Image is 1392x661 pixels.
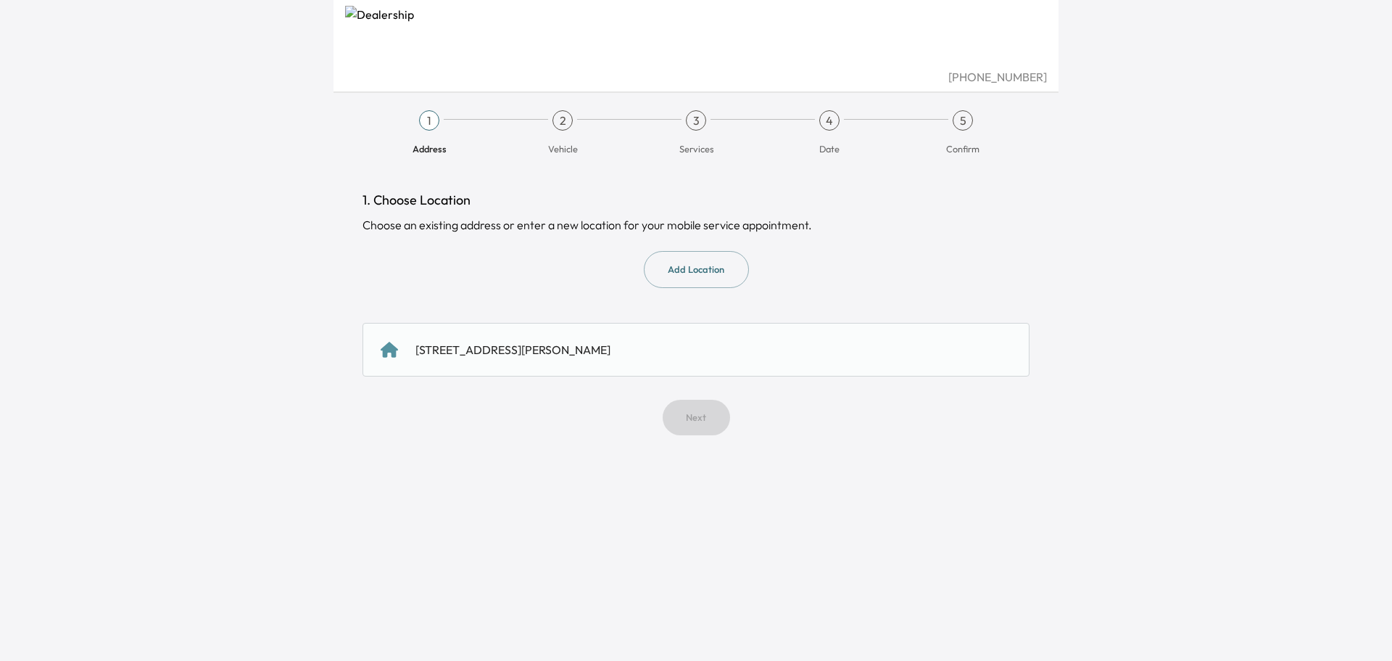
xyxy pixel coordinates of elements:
button: Add Location [644,251,749,288]
img: Dealership [345,6,1047,68]
div: [PHONE_NUMBER] [345,68,1047,86]
div: 2 [552,110,573,131]
span: Date [819,142,840,155]
div: [STREET_ADDRESS][PERSON_NAME] [415,341,610,358]
h1: 1. Choose Location [362,190,1029,210]
div: 1 [419,110,439,131]
div: 5 [953,110,973,131]
div: 4 [819,110,840,131]
div: 3 [686,110,706,131]
span: Address [413,142,447,155]
span: Services [679,142,713,155]
span: Vehicle [548,142,578,155]
span: Confirm [946,142,979,155]
div: Choose an existing address or enter a new location for your mobile service appointment. [362,216,1029,234]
